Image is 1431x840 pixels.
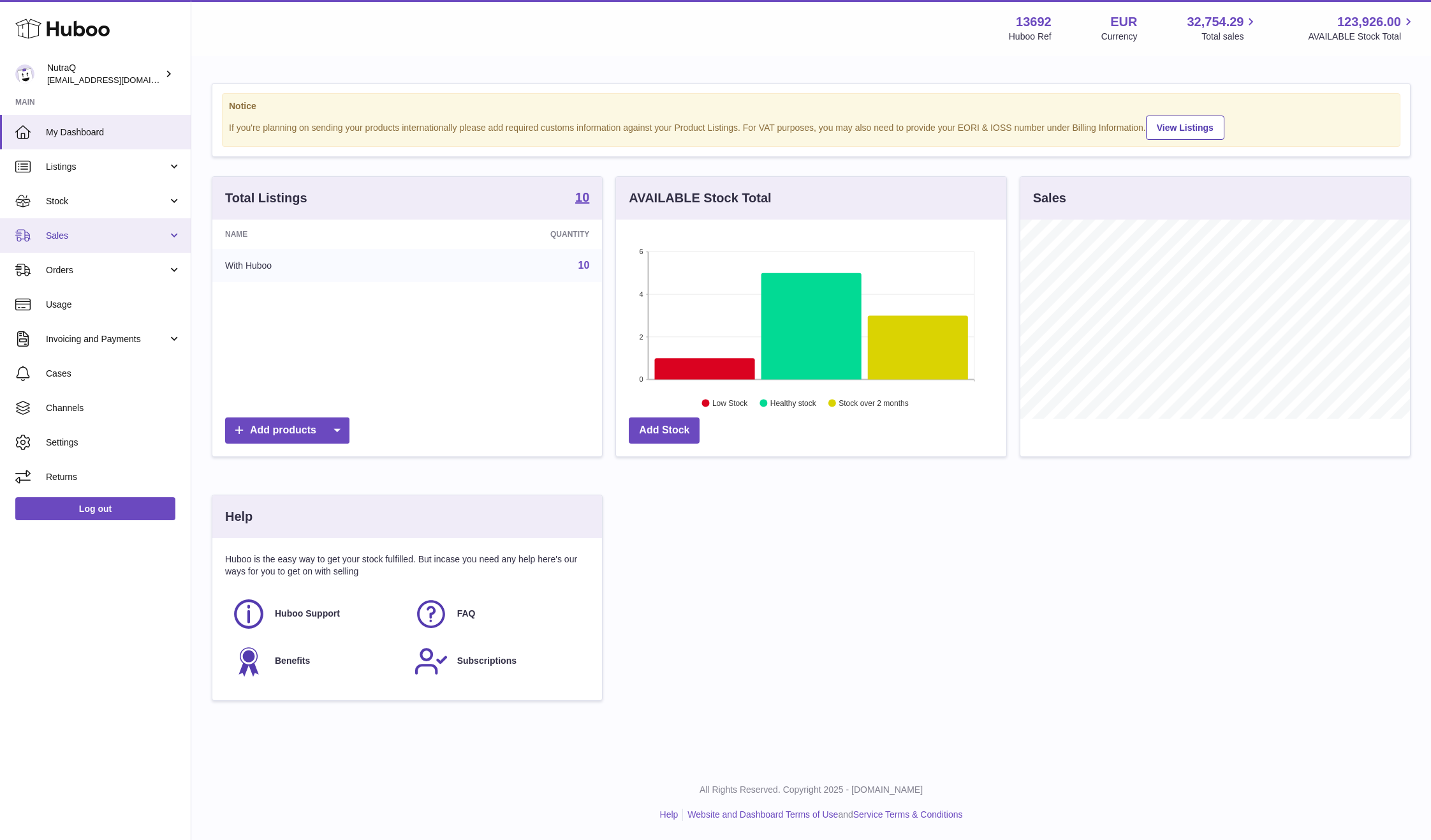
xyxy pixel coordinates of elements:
strong: Notice [229,100,1393,112]
text: 0 [640,375,643,383]
text: 6 [640,248,643,255]
text: Stock over 2 months [839,399,909,408]
text: 4 [640,290,643,298]
span: [EMAIL_ADDRESS][DOMAIN_NAME] [47,75,187,85]
a: 10 [578,260,590,271]
span: Channels [46,402,181,414]
span: Listings [46,161,168,173]
span: Total sales [1201,31,1258,43]
strong: EUR [1110,13,1137,31]
span: Sales [46,230,168,242]
text: Healthy stock [770,399,817,408]
p: Huboo is the easy way to get your stock fulfilled. But incase you need any help here's our ways f... [225,553,589,578]
a: Website and Dashboard Terms of Use [687,809,838,820]
div: Currency [1101,31,1138,43]
a: Benefits [231,644,401,679]
span: Stock [46,195,168,207]
td: With Huboo [212,249,418,282]
span: Cases [46,368,181,380]
a: FAQ [414,597,583,631]
span: Usage [46,299,181,311]
span: 123,926.00 [1337,13,1401,31]
a: View Listings [1146,116,1224,140]
span: Settings [46,437,181,449]
a: Service Terms & Conditions [853,809,963,820]
th: Name [212,220,418,249]
a: 10 [575,191,589,206]
span: Orders [46,264,168,276]
a: Subscriptions [414,644,583,679]
span: My Dashboard [46,126,181,139]
strong: 13692 [1016,13,1052,31]
h3: AVAILABLE Stock Total [629,190,771,207]
span: Huboo Support [275,608,340,620]
div: If you're planning on sending your products internationally please add required customs informati... [229,114,1393,140]
text: 2 [640,333,643,341]
span: Invoicing and Payments [46,333,168,345]
li: and [683,809,962,821]
a: 32,754.29 Total sales [1187,13,1258,43]
strong: 10 [575,191,589,204]
div: Huboo Ref [1009,31,1052,43]
span: 32,754.29 [1187,13,1244,31]
h3: Total Listings [225,190,307,207]
span: Subscriptions [457,655,517,667]
a: Add Stock [629,417,700,444]
a: Huboo Support [231,597,401,631]
text: Low Stock [712,399,748,408]
span: FAQ [457,608,476,620]
img: log@nutraq.com [15,64,34,84]
span: Benefits [275,655,310,667]
span: Returns [46,471,181,483]
a: Log out [15,497,175,520]
a: Help [660,809,679,820]
h3: Help [225,508,253,525]
a: 123,926.00 AVAILABLE Stock Total [1308,13,1416,43]
h3: Sales [1033,190,1066,207]
p: All Rights Reserved. Copyright 2025 - [DOMAIN_NAME] [202,784,1421,796]
a: Add products [225,417,349,444]
th: Quantity [418,220,602,249]
div: NutraQ [47,62,162,86]
span: AVAILABLE Stock Total [1308,31,1416,43]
